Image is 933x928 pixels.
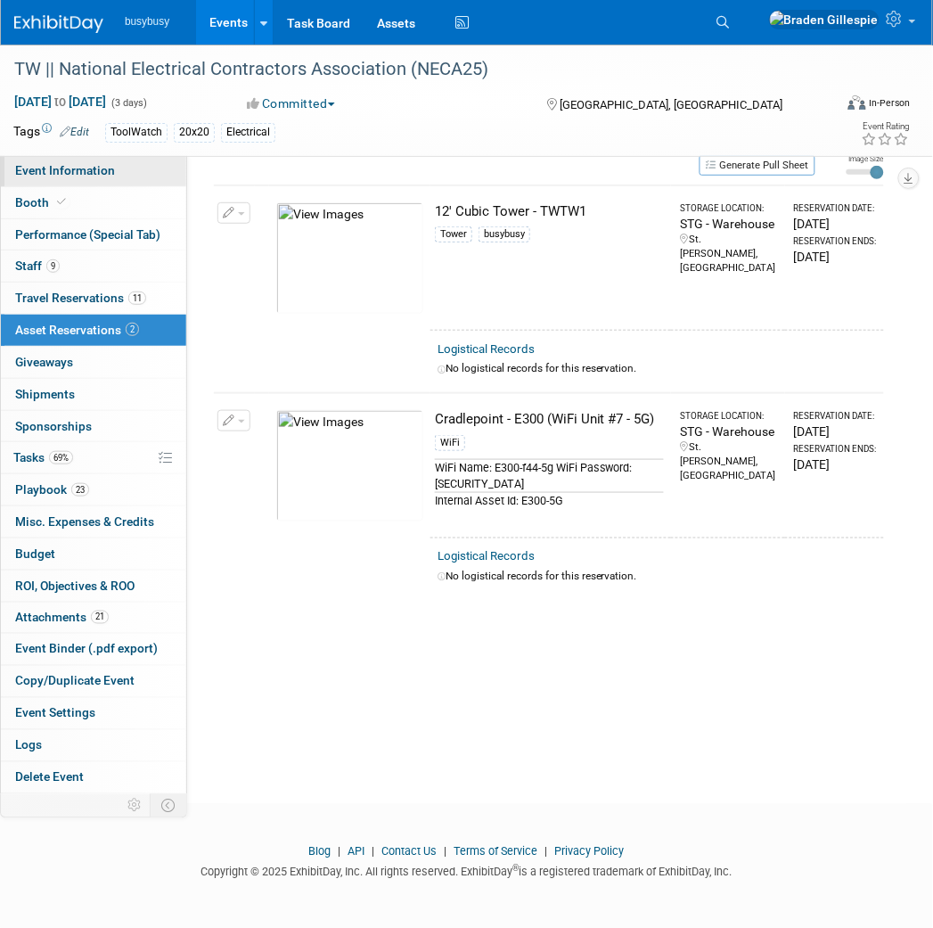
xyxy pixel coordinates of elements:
a: Logistical Records [438,342,535,356]
span: Delete Event [15,770,84,784]
a: Event Information [1,155,186,186]
span: | [440,845,452,858]
div: Internal Asset Id: E300-5G [435,492,664,509]
span: Attachments [15,611,109,625]
span: Logs [15,738,42,752]
div: Tower [435,226,472,242]
div: Cradlepoint - E300 (WiFi Unit #7 - 5G) [435,410,664,429]
div: Storage Location: [680,410,778,423]
span: 23 [71,483,89,497]
a: Budget [1,538,186,570]
div: Electrical [221,123,275,142]
img: ExhibitDay [14,15,103,33]
img: View Images [276,202,423,314]
div: [DATE] [794,248,877,266]
a: Copy/Duplicate Event [1,666,186,697]
span: to [52,94,69,109]
span: 2 [126,323,139,336]
a: Privacy Policy [555,845,625,858]
div: Storage Location: [680,202,778,215]
div: St. [PERSON_NAME], [GEOGRAPHIC_DATA] [680,233,778,275]
a: Contact Us [382,845,438,858]
span: busybusy [125,15,169,28]
a: Booth [1,187,186,218]
div: Reservation Date: [794,410,877,423]
a: ROI, Objectives & ROO [1,571,186,602]
div: [DATE] [794,215,877,233]
span: Asset Reservations [15,323,139,337]
a: Performance (Special Tab) [1,219,186,250]
div: St. [PERSON_NAME], [GEOGRAPHIC_DATA] [680,440,778,483]
i: Booth reservation complete [57,197,66,207]
div: Event Format [773,93,911,119]
span: Misc. Expenses & Credits [15,514,154,529]
img: View Images [276,410,423,521]
img: Format-Inperson.png [848,95,866,110]
div: Reservation Ends: [794,443,877,456]
span: (3 days) [110,97,147,109]
a: Sponsorships [1,411,186,442]
span: Staff [15,259,60,273]
div: STG - Warehouse [680,215,778,233]
a: Attachments21 [1,603,186,634]
span: Shipments [15,387,75,401]
a: Edit [60,126,89,138]
a: Event Binder (.pdf export) [1,634,186,665]
span: Playbook [15,482,89,497]
div: Reservation Ends: [794,235,877,248]
span: 9 [46,259,60,273]
a: Delete Event [1,762,186,793]
img: Braden Gillespie [769,10,880,29]
div: Event Rating [862,122,910,131]
a: Playbook23 [1,474,186,505]
span: [DATE] [DATE] [13,94,107,110]
span: [GEOGRAPHIC_DATA], [GEOGRAPHIC_DATA] [560,98,782,111]
div: 20x20 [174,123,215,142]
span: Booth [15,195,70,209]
span: Sponsorships [15,419,92,433]
div: STG - Warehouse [680,423,778,440]
td: Tags [13,122,89,143]
a: Logs [1,730,186,761]
a: Travel Reservations11 [1,283,186,314]
div: In-Person [869,96,911,110]
span: ROI, Objectives & ROO [15,579,135,593]
span: 21 [91,611,109,624]
a: Giveaways [1,347,186,378]
span: Event Settings [15,706,95,720]
td: Toggle Event Tabs [151,794,187,817]
span: Copy/Duplicate Event [15,674,135,688]
span: | [334,845,346,858]
span: Budget [15,546,55,561]
span: 69% [49,451,73,464]
a: Tasks69% [1,442,186,473]
td: Personalize Event Tab Strip [119,794,151,817]
div: TW || National Electrical Contractors Association (NECA25) [8,53,822,86]
a: Asset Reservations2 [1,315,186,346]
span: | [541,845,552,858]
a: Staff9 [1,250,186,282]
div: No logistical records for this reservation. [438,361,877,376]
div: [DATE] [794,423,877,440]
span: Giveaways [15,355,73,369]
a: Logistical Records [438,550,535,563]
div: 12' Cubic Tower - TWTW1 [435,202,664,221]
span: Event Information [15,163,115,177]
span: Travel Reservations [15,291,146,305]
div: [DATE] [794,456,877,473]
div: busybusy [479,226,530,242]
span: Event Binder (.pdf export) [15,642,158,656]
button: Committed [241,94,342,112]
a: Misc. Expenses & Credits [1,506,186,538]
a: API [348,845,365,858]
span: Performance (Special Tab) [15,227,160,242]
button: Generate Pull Sheet [700,155,815,176]
div: WiFi [435,435,465,451]
span: | [368,845,380,858]
sup: ® [513,864,520,874]
div: Image Size [847,153,884,164]
div: WiFi Name: E300-f44-5g WiFi Password: [SECURITY_DATA] [435,459,664,492]
span: 11 [128,292,146,305]
a: Terms of Service [454,845,538,858]
a: Shipments [1,379,186,410]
